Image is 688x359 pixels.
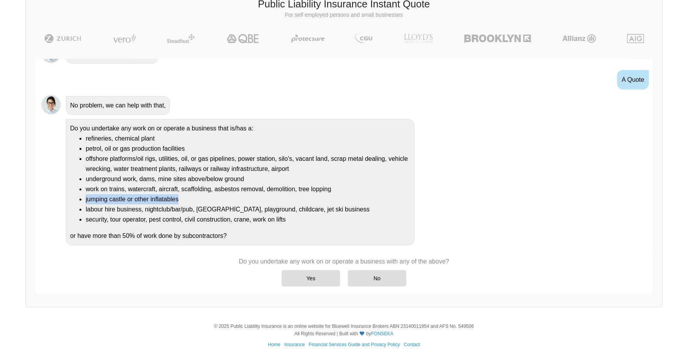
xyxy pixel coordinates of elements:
p: For self employed persons and small businesses [32,11,656,19]
li: refineries, chemical plant [86,134,410,144]
a: Financial Services Guide and Privacy Policy [309,342,400,347]
div: No problem, we can help with that, [66,96,170,115]
img: QBE | Public Liability Insurance [222,34,264,43]
a: Home [268,342,280,347]
img: AIG | Public Liability Insurance [624,34,647,43]
img: Vero | Public Liability Insurance [109,34,139,43]
a: Insurance [284,342,305,347]
div: Yes [282,270,340,287]
li: jumping castle or other inflatables [86,194,410,204]
a: Contact [404,342,420,347]
img: Chatbot | PLI [41,95,61,114]
li: underground work, dams, mine sites above/below ground [86,174,410,184]
img: Steadfast | Public Liability Insurance [164,34,198,43]
img: LLOYD's | Public Liability Insurance [400,34,437,43]
li: labour hire business, nightclub/bar/pub, [GEOGRAPHIC_DATA], playground, childcare, jet ski business [86,204,410,215]
img: Zurich | Public Liability Insurance [41,34,85,43]
a: FONSEKA [371,331,393,336]
img: Protecsure | Public Liability Insurance [288,34,328,43]
div: Do you undertake any work on or operate a business that is/has a: or have more than 50% of work d... [66,119,415,245]
img: Allianz | Public Liability Insurance [559,34,600,43]
li: work on trains, watercraft, aircraft, scaffolding, asbestos removal, demolition, tree lopping [86,184,410,194]
div: No [348,270,406,287]
img: CGU | Public Liability Insurance [352,34,375,43]
p: Do you undertake any work on or operate a business with any of the above? [239,257,449,266]
li: petrol, oil or gas production facilities [86,144,410,154]
li: offshore platforms/oil rigs, utilities, oil, or gas pipelines, power station, silo's, vacant land... [86,154,410,174]
li: security, tour operator, pest control, civil construction, crane, work on lifts [86,215,410,225]
div: A Quote [617,70,649,90]
img: Brooklyn | Public Liability Insurance [461,34,534,43]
